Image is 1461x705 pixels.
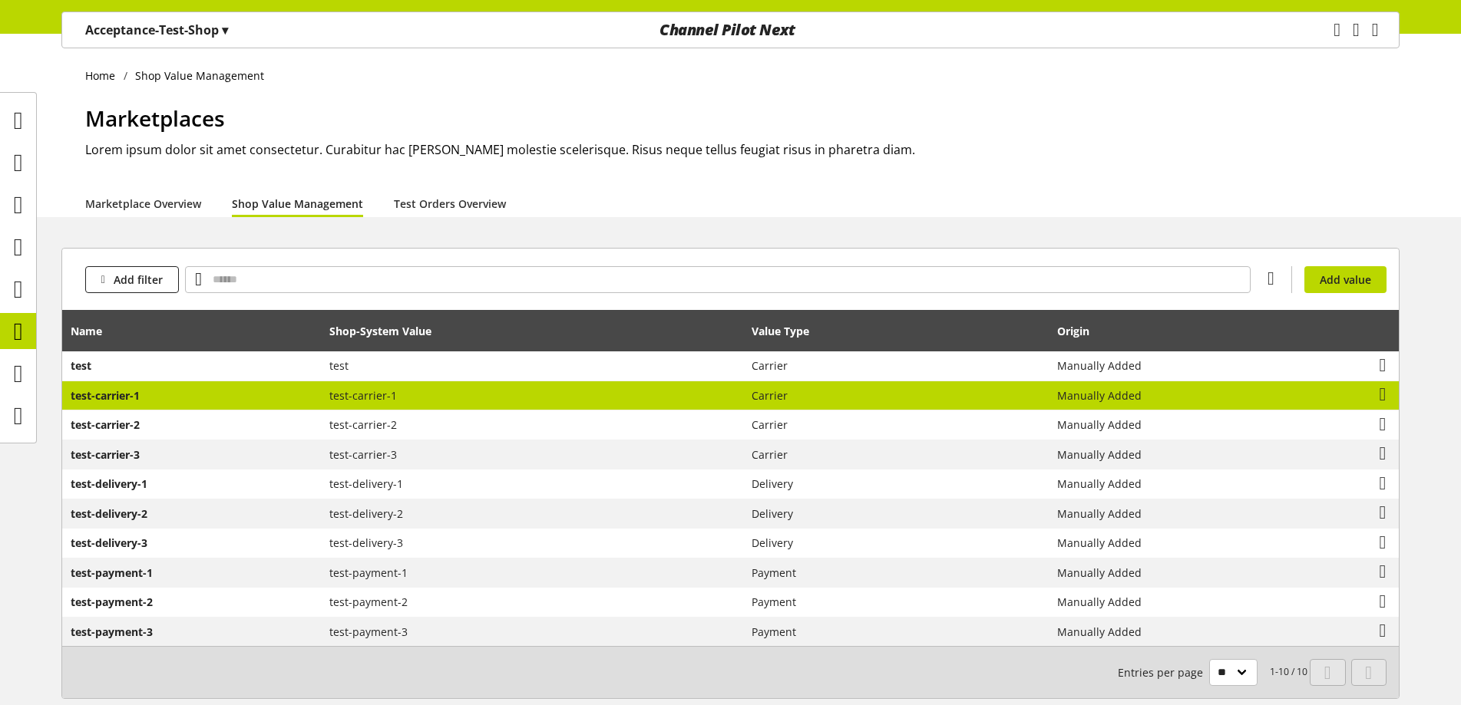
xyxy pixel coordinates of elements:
span: Entries per page [1118,664,1209,680]
span: test-payment-3 [329,624,408,639]
span: Manually Added [1057,535,1142,550]
span: test-delivery-2 [329,506,403,521]
span: test-carrier-1 [71,388,140,403]
span: test-carrier-3 [71,447,140,462]
span: Manually Added [1057,595,1142,609]
span: Carrier [752,417,788,432]
span: test-payment-1 [329,565,408,580]
a: Shop Value Management [232,196,363,212]
span: test [71,358,91,373]
span: test-carrier-3 [329,447,397,462]
span: Manually Added [1057,624,1142,639]
span: test-delivery-1 [329,476,403,491]
span: test-payment-3 [71,624,153,639]
span: test-delivery-2 [71,506,147,521]
span: ▾ [222,21,228,38]
button: Add value [1304,266,1387,293]
span: Payment [752,565,796,580]
span: Add filter [114,272,163,288]
small: 1-10 / 10 [1118,659,1307,686]
a: Test Orders Overview [394,196,506,212]
span: Manually Added [1057,388,1142,403]
span: Manually Added [1057,358,1142,373]
span: test-payment-2 [71,595,153,609]
span: Delivery [752,506,793,521]
nav: main navigation [61,12,1400,48]
span: test-delivery-3 [71,535,147,550]
span: Add value [1320,272,1371,288]
span: Manually Added [1057,447,1142,462]
button: Add filter [85,266,179,293]
div: Name [71,323,117,339]
span: Manually Added [1057,565,1142,580]
span: Payment [752,624,796,639]
span: test-payment-1 [71,565,153,580]
p: Acceptance-Test-Shop [85,21,228,39]
div: Value Type [752,323,825,339]
span: test-delivery-1 [71,476,147,491]
span: test [329,358,349,373]
span: Manually Added [1057,506,1142,521]
span: test-payment-2 [329,595,408,609]
a: Home [85,68,124,84]
div: Shop-System Value [329,323,447,339]
h2: Lorem ipsum dolor sit amet consectetur. Curabitur hac [PERSON_NAME] molestie scelerisque. Risus n... [85,140,1400,159]
span: Delivery [752,535,793,550]
span: Manually Added [1057,417,1142,432]
span: Manually Added [1057,476,1142,491]
span: Payment [752,595,796,609]
span: Marketplaces [85,104,225,133]
a: Marketplace Overview [85,196,201,212]
span: Carrier [752,388,788,403]
span: test-carrier-2 [329,417,397,432]
span: Carrier [752,447,788,462]
div: Origin [1057,323,1105,339]
span: Delivery [752,476,793,491]
span: test-carrier-1 [329,388,397,403]
span: Carrier [752,358,788,373]
span: test-carrier-2 [71,417,140,432]
span: test-delivery-3 [329,535,403,550]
